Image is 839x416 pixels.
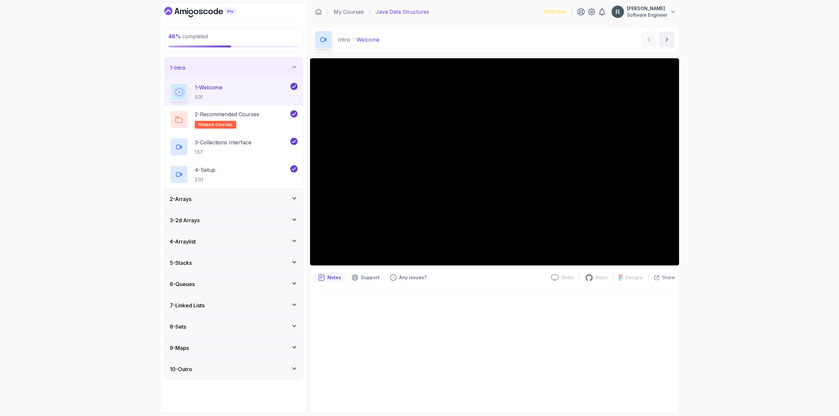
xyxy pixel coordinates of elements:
span: related-courses [199,122,232,127]
img: user profile image [612,6,624,18]
button: 3-Collections Interface1:57 [170,138,298,156]
p: Software Engineer [627,12,667,18]
p: 1 - Welcome [195,83,223,91]
p: 3 - Collections Interface [195,138,251,146]
h3: 10 - Outro [170,365,192,373]
button: 6-Queues [165,274,303,295]
p: [PERSON_NAME] [627,5,667,12]
button: Feedback button [386,272,431,283]
button: user profile image[PERSON_NAME]Software Engineer [611,5,676,18]
button: 4-Arraylist [165,231,303,252]
p: Repo [596,274,608,281]
p: Intro [338,36,350,44]
button: 8-Sets [165,316,303,337]
h3: 5 - Stacks [170,259,192,267]
button: 7-Linked Lists [165,295,303,316]
button: next content [659,32,675,47]
button: 1-Intro [165,57,303,78]
p: 2 - Recommended Courses [195,110,259,118]
h3: 4 - Arraylist [170,238,196,245]
h3: 3 - 2d Arrays [170,216,200,224]
button: Support button [348,272,383,283]
h3: 2 - Arrays [170,195,191,203]
button: 4-Setup2:01 [170,165,298,184]
button: previous content [641,32,656,47]
iframe: 1 - Hi [310,58,679,265]
h3: 8 - Sets [170,323,186,331]
h3: 7 - Linked Lists [170,301,205,309]
button: 2-Arrays [165,189,303,209]
p: Welcome [357,36,380,44]
p: Share [662,274,675,281]
a: Dashboard [164,7,251,17]
button: Share [648,274,675,281]
button: 2-Recommended Coursesrelated-courses [170,110,298,129]
p: Any issues? [399,274,427,281]
button: 5-Stacks [165,252,303,273]
span: 48 % [168,33,181,40]
a: Dashboard [315,9,322,15]
button: 1-Welcome3:31 [170,83,298,101]
p: 2104 Points [543,9,566,15]
p: 2:01 [195,176,215,183]
h3: 1 - Intro [170,64,185,72]
p: Java Data Structures [376,8,429,16]
button: 9-Maps [165,337,303,358]
p: Notes [327,274,341,281]
span: completed [168,33,208,40]
h3: 6 - Queues [170,280,195,288]
p: Support [361,274,380,281]
button: 10-Outro [165,359,303,380]
p: 3:31 [195,94,223,100]
h3: 9 - Maps [170,344,189,352]
p: Designs [626,274,643,281]
button: notes button [314,272,345,283]
button: 3-2d Arrays [165,210,303,231]
p: Slides [561,274,574,281]
p: 4 - Setup [195,166,215,174]
p: 1:57 [195,149,251,155]
a: My Courses [334,8,364,16]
